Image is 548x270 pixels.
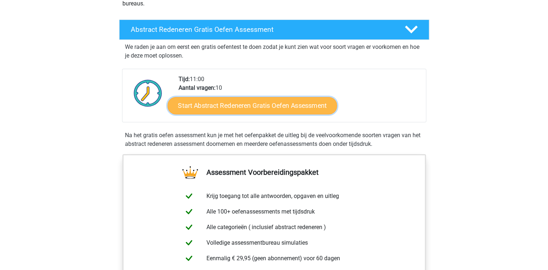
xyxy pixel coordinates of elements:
[116,20,432,40] a: Abstract Redeneren Gratis Oefen Assessment
[130,75,166,111] img: Klok
[167,97,337,114] a: Start Abstract Redeneren Gratis Oefen Assessment
[179,76,190,83] b: Tijd:
[131,25,393,34] h4: Abstract Redeneren Gratis Oefen Assessment
[122,131,426,148] div: Na het gratis oefen assessment kun je met het oefenpakket de uitleg bij de veelvoorkomende soorte...
[173,75,426,122] div: 11:00 10
[179,84,216,91] b: Aantal vragen:
[125,43,423,60] p: We raden je aan om eerst een gratis oefentest te doen zodat je kunt zien wat voor soort vragen er...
